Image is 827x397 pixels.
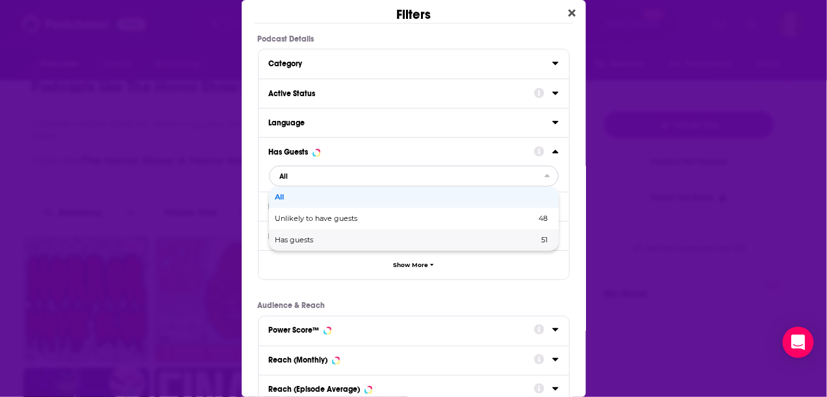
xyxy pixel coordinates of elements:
[269,322,534,338] button: Power Score™
[269,186,559,208] div: All
[269,381,534,397] button: Reach (Episode Average)
[275,237,426,244] span: Has guests
[269,55,552,71] button: Category
[269,208,559,229] div: Unlikely to have guests
[269,352,534,368] button: Reach (Monthly)
[259,250,569,279] button: Show More
[280,173,288,180] span: All
[269,118,544,127] div: Language
[269,59,544,68] div: Category
[393,262,428,269] span: Show More
[269,385,361,394] div: Reach (Episode Average)
[269,229,559,251] div: Has guests
[269,166,559,186] button: close menu
[269,147,309,157] div: Has Guests
[269,114,552,130] button: Language
[275,215,447,222] span: Unlikely to have guests
[269,143,534,159] button: Has Guests
[783,327,814,358] div: Open Intercom Messenger
[258,301,570,310] p: Audience & Reach
[542,235,548,244] span: 51
[563,5,581,21] button: Close
[539,214,548,223] span: 48
[269,84,534,101] button: Active Status
[269,326,320,335] div: Power Score™
[269,89,526,98] div: Active Status
[269,166,559,186] h2: filter dropdown
[258,34,570,44] p: Podcast Details
[275,194,548,201] span: All
[269,355,328,365] div: Reach (Monthly)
